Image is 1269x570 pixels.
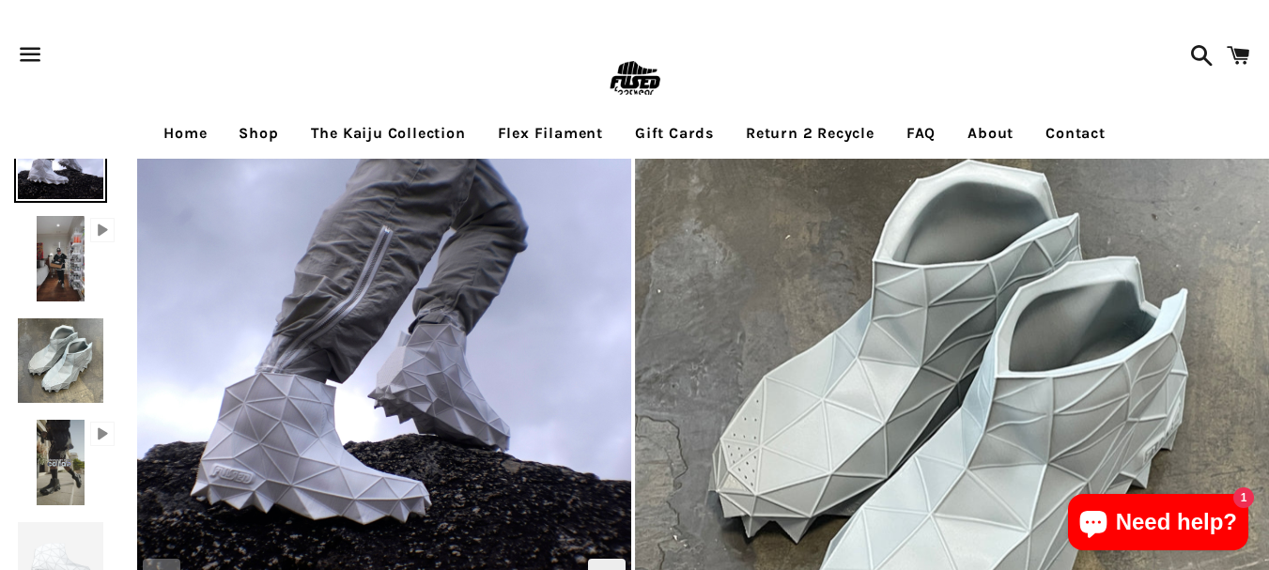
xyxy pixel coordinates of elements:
a: Gift Cards [621,110,728,157]
a: The Kaiju Collection [297,110,480,157]
a: Contact [1031,110,1120,157]
img: FUSEDfootwear [604,49,665,110]
inbox-online-store-chat: Shopify online store chat [1062,494,1254,555]
a: Home [149,110,221,157]
a: FAQ [892,110,950,157]
a: Return 2 Recycle [732,110,889,157]
a: Shop [224,110,292,157]
a: Flex Filament [484,110,617,157]
img: [3D printed Shoes] - lightweight custom 3dprinted shoes sneakers sandals fused footwear [14,315,107,408]
a: About [953,110,1028,157]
